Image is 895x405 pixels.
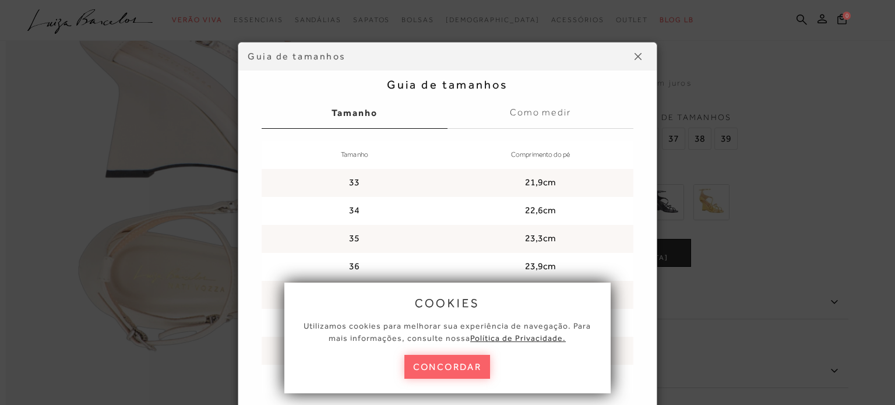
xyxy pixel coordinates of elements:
[415,297,480,309] span: cookies
[447,141,633,169] th: Comprimento do pé
[447,253,633,281] td: 23,9cm
[447,169,633,197] td: 21,9cm
[447,197,633,225] td: 22,6cm
[635,53,642,60] img: icon-close.png
[471,333,566,343] a: Política de Privacidade.
[262,97,447,129] label: Tamanho
[248,50,629,63] div: Guia de tamanhos
[404,355,491,379] button: concordar
[262,253,447,281] td: 36
[262,337,447,365] td: 39
[304,321,591,343] span: Utilizamos cookies para melhorar sua experiência de navegação. Para mais informações, consulte nossa
[447,225,633,253] td: 23,3cm
[262,309,447,337] td: 38
[262,197,447,225] td: 34
[262,365,447,393] td: 40
[262,169,447,197] td: 33
[262,141,447,169] th: Tamanho
[262,78,633,91] h2: Guia de tamanhos
[262,225,447,253] td: 35
[447,97,633,129] label: Como medir
[262,281,447,309] td: 37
